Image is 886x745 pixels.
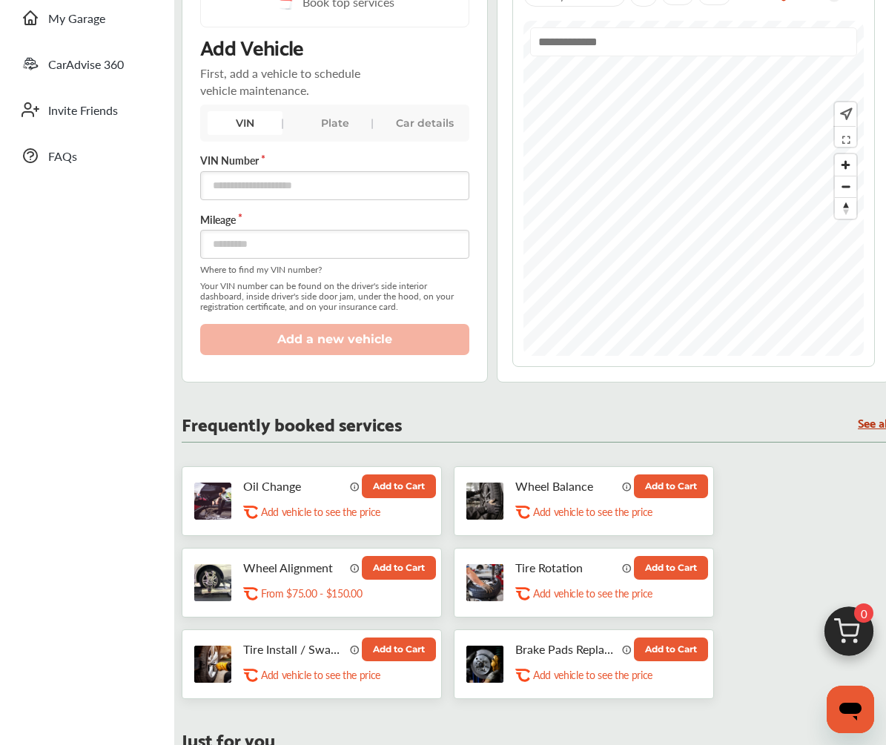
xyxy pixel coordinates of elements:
[48,102,152,119] span: Invite Friends
[622,481,632,491] img: info_icon_vector.svg
[182,416,402,430] p: Frequently booked services
[466,646,503,683] img: brake-pads-replacement-thumb.jpg
[622,644,632,655] img: info_icon_vector.svg
[533,586,652,600] p: Add vehicle to see the price
[835,197,856,219] button: Reset bearing to north
[243,479,344,493] p: Oil Change
[13,90,159,129] a: Invite Friends
[297,111,372,135] div: Plate
[194,646,231,683] img: tire-install-swap-tires-thumb.jpg
[362,556,436,580] button: Add to Cart
[200,33,303,59] p: Add Vehicle
[634,474,708,498] button: Add to Cart
[200,153,469,168] label: VIN Number
[261,586,362,600] p: From $75.00 - $150.00
[48,10,152,27] span: My Garage
[634,638,708,661] button: Add to Cart
[362,474,436,498] button: Add to Cart
[622,563,632,573] img: info_icon_vector.svg
[813,600,885,671] img: cart_icon.3d0951e8.svg
[515,560,616,575] p: Tire Rotation
[200,281,469,312] span: Your VIN number can be found on the driver's side interior dashboard, inside driver's side door j...
[350,644,360,655] img: info_icon_vector.svg
[515,642,616,656] p: Brake Pads Replacement
[261,505,380,519] p: Add vehicle to see the price
[835,198,856,219] span: Reset bearing to north
[208,111,282,135] div: VIN
[466,483,503,520] img: tire-wheel-balance-thumb.jpg
[466,564,503,601] img: tire-rotation-thumb.jpg
[48,148,152,165] span: FAQs
[533,505,652,519] p: Add vehicle to see the price
[350,563,360,573] img: info_icon_vector.svg
[634,556,708,580] button: Add to Cart
[261,668,380,682] p: Add vehicle to see the price
[362,638,436,661] button: Add to Cart
[13,136,159,175] a: FAQs
[837,106,853,122] img: recenter.ce011a49.svg
[350,481,360,491] img: info_icon_vector.svg
[523,21,869,356] canvas: Map
[243,642,344,656] p: Tire Install / Swap Tires
[387,111,462,135] div: Car details
[200,265,469,275] span: Where to find my VIN number?
[854,603,873,623] span: 0
[515,479,616,493] p: Wheel Balance
[243,560,344,575] p: Wheel Alignment
[835,176,856,197] button: Zoom out
[194,483,231,520] img: oil-change-thumb.jpg
[533,668,652,682] p: Add vehicle to see the price
[827,686,874,733] iframe: Button to launch messaging window
[48,56,152,73] span: CarAdvise 360
[13,44,159,83] a: CarAdvise 360
[835,154,856,176] button: Zoom in
[200,64,389,99] p: First, add a vehicle to schedule vehicle maintenance.
[194,564,231,601] img: wheel-alignment-thumb.jpg
[200,212,469,227] label: Mileage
